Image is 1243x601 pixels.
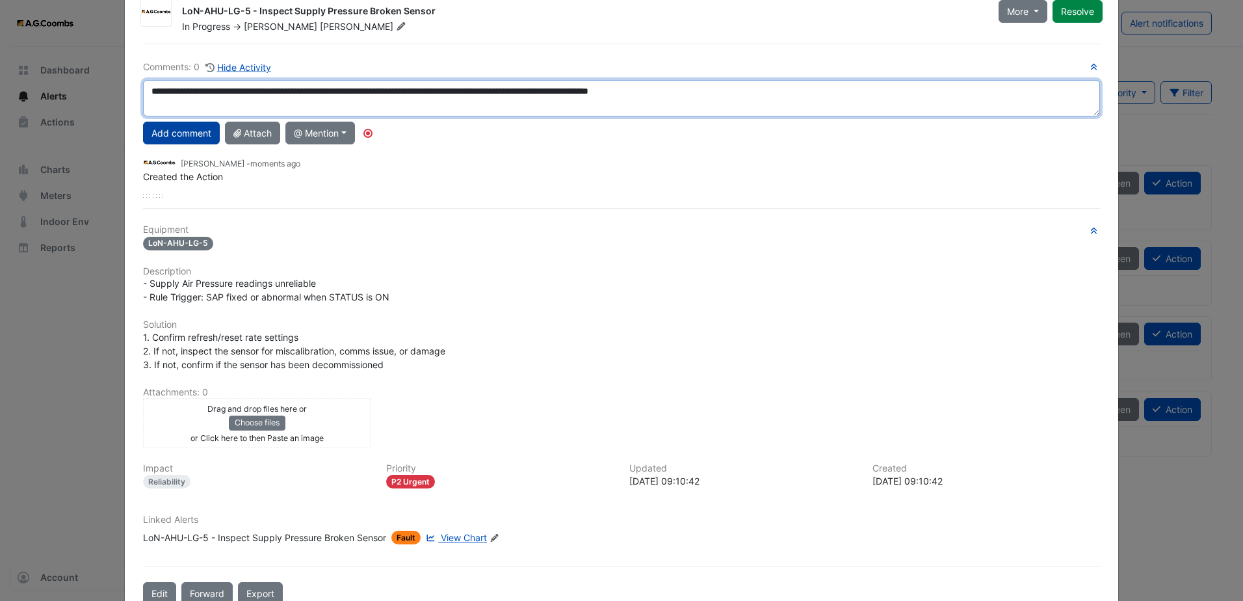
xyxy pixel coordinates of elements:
[490,533,499,543] fa-icon: Edit Linked Alerts
[143,266,1100,277] h6: Description
[143,171,223,182] span: Created the Action
[386,463,614,474] h6: Priority
[386,475,435,488] div: P2 Urgent
[423,531,487,544] a: View Chart
[182,5,983,20] div: LoN-AHU-LG-5 - Inspect Supply Pressure Broken Sensor
[143,387,1100,398] h6: Attachments: 0
[285,122,355,144] button: @ Mention
[143,278,389,302] span: - Supply Air Pressure readings unreliable - Rule Trigger: SAP fixed or abnormal when STATUS is ON
[872,463,1100,474] h6: Created
[629,463,857,474] h6: Updated
[391,531,421,544] span: Fault
[143,155,176,170] img: AG Coombs
[143,237,213,250] span: LoN-AHU-LG-5
[441,532,487,543] span: View Chart
[181,158,300,170] small: [PERSON_NAME] -
[1007,5,1028,18] span: More
[190,433,324,443] small: or Click here to then Paste an image
[629,474,857,488] div: [DATE] 09:10:42
[229,416,285,430] button: Choose files
[205,60,272,75] button: Hide Activity
[143,475,190,488] div: Reliability
[233,21,241,32] span: ->
[143,463,371,474] h6: Impact
[250,159,300,168] span: 2025-09-01 09:10:42
[244,21,317,32] span: [PERSON_NAME]
[143,531,386,544] div: LoN-AHU-LG-5 - Inspect Supply Pressure Broken Sensor
[320,20,408,33] span: [PERSON_NAME]
[143,224,1100,235] h6: Equipment
[207,404,307,414] small: Drag and drop files here or
[143,60,272,75] div: Comments: 0
[362,127,374,139] div: Tooltip anchor
[141,5,171,18] img: AG Coombs
[143,122,220,144] button: Add comment
[143,319,1100,330] h6: Solution
[143,332,445,370] span: 1. Confirm refresh/reset rate settings 2. If not, inspect the sensor for miscalibration, comms is...
[225,122,280,144] button: Attach
[143,514,1100,526] h6: Linked Alerts
[182,21,230,32] span: In Progress
[872,474,1100,488] div: [DATE] 09:10:42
